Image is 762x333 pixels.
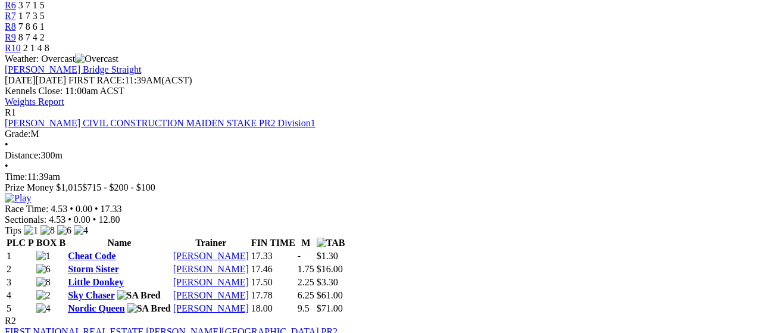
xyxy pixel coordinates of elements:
[24,225,38,236] img: 1
[298,251,301,261] text: -
[5,225,21,235] span: Tips
[298,277,314,287] text: 2.25
[59,238,65,248] span: B
[101,204,122,214] span: 17.33
[68,214,71,225] span: •
[5,75,66,85] span: [DATE]
[36,277,51,288] img: 8
[251,303,296,315] td: 18.00
[5,21,16,32] a: R8
[5,97,64,107] a: Weights Report
[251,237,296,249] th: FIN TIME
[5,75,36,85] span: [DATE]
[251,263,296,275] td: 17.46
[5,316,16,326] span: R2
[36,251,51,262] img: 1
[82,182,155,192] span: $715 - $200 - $100
[68,303,125,313] a: Nordic Queen
[93,214,96,225] span: •
[5,139,8,150] span: •
[251,250,296,262] td: 17.33
[317,264,343,274] span: $16.00
[5,64,141,74] a: [PERSON_NAME] Bridge Straight
[74,214,90,225] span: 0.00
[5,172,748,182] div: 11:39am
[5,214,46,225] span: Sectionals:
[5,118,316,128] a: [PERSON_NAME] CIVIL CONSTRUCTION MAIDEN STAKE PR2 Division1
[36,238,57,248] span: BOX
[5,129,748,139] div: M
[317,303,343,313] span: $71.00
[49,214,65,225] span: 4.53
[5,182,748,193] div: Prize Money $1,015
[98,214,120,225] span: 12.80
[28,238,34,248] span: P
[51,204,67,214] span: 4.53
[6,250,35,262] td: 1
[251,290,296,301] td: 17.78
[23,43,49,53] span: 2 1 4 8
[6,290,35,301] td: 4
[5,86,748,97] div: Kennels Close: 11:00am ACST
[18,11,45,21] span: 1 7 3 5
[298,303,310,313] text: 9.5
[6,263,35,275] td: 2
[298,264,314,274] text: 1.75
[68,75,124,85] span: FIRST RACE:
[68,290,114,300] a: Sky Chaser
[127,303,171,314] img: SA Bred
[173,290,249,300] a: [PERSON_NAME]
[251,276,296,288] td: 17.50
[5,172,27,182] span: Time:
[74,225,88,236] img: 4
[317,277,338,287] span: $3.30
[95,204,98,214] span: •
[7,238,26,248] span: PLC
[5,107,16,117] span: R1
[5,150,40,160] span: Distance:
[317,290,343,300] span: $61.00
[173,303,249,313] a: [PERSON_NAME]
[68,251,115,261] a: Cheat Code
[5,54,118,64] span: Weather: Overcast
[68,75,192,85] span: 11:39AM(ACST)
[317,238,345,248] img: TAB
[36,290,51,301] img: 2
[5,150,748,161] div: 300m
[76,204,92,214] span: 0.00
[75,54,118,64] img: Overcast
[317,251,338,261] span: $1.30
[5,161,8,171] span: •
[298,290,314,300] text: 6.25
[70,204,73,214] span: •
[36,303,51,314] img: 4
[173,237,249,249] th: Trainer
[5,193,31,204] img: Play
[68,264,119,274] a: Storm Sister
[67,237,171,249] th: Name
[40,225,55,236] img: 8
[5,129,31,139] span: Grade:
[5,11,16,21] a: R7
[6,303,35,315] td: 5
[18,32,45,42] span: 8 7 4 2
[18,21,45,32] span: 7 8 6 1
[6,276,35,288] td: 3
[57,225,71,236] img: 6
[117,290,161,301] img: SA Bred
[173,264,249,274] a: [PERSON_NAME]
[173,277,249,287] a: [PERSON_NAME]
[68,277,124,287] a: Little Donkey
[5,32,16,42] a: R9
[36,264,51,275] img: 6
[297,237,315,249] th: M
[5,204,48,214] span: Race Time:
[173,251,249,261] a: [PERSON_NAME]
[5,43,21,53] a: R10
